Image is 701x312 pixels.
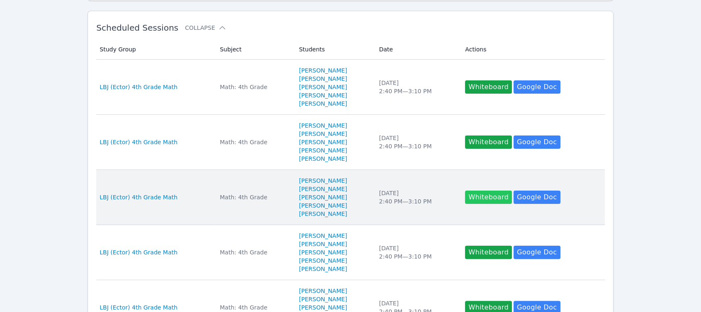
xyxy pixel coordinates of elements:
a: [PERSON_NAME] [299,240,347,248]
div: Math: 4th Grade [220,193,289,201]
div: Math: 4th Grade [220,83,289,91]
a: [PERSON_NAME] [299,130,347,138]
a: LBJ (Ector) 4th Grade Math [100,138,178,146]
div: [DATE] 2:40 PM — 3:10 PM [379,79,455,95]
tr: LBJ (Ector) 4th Grade MathMath: 4th Grade[PERSON_NAME][PERSON_NAME][PERSON_NAME][PERSON_NAME][PER... [96,170,605,225]
a: [PERSON_NAME] [299,248,347,256]
a: [PERSON_NAME] [299,146,347,155]
th: Date [374,39,460,60]
a: [PERSON_NAME] [299,295,347,303]
a: [PERSON_NAME] [299,75,347,83]
a: LBJ (Ector) 4th Grade Math [100,83,178,91]
button: Whiteboard [465,135,512,149]
a: [PERSON_NAME] [299,66,347,75]
a: [PERSON_NAME] [299,303,347,312]
a: [PERSON_NAME] [299,185,347,193]
a: [PERSON_NAME] [299,177,347,185]
tr: LBJ (Ector) 4th Grade MathMath: 4th Grade[PERSON_NAME][PERSON_NAME][PERSON_NAME][PERSON_NAME][PER... [96,225,605,280]
th: Subject [215,39,294,60]
a: [PERSON_NAME] [299,99,347,108]
a: [PERSON_NAME] [299,83,347,91]
tr: LBJ (Ector) 4th Grade MathMath: 4th Grade[PERSON_NAME][PERSON_NAME][PERSON_NAME][PERSON_NAME][PER... [96,60,605,115]
a: Google Doc [514,191,560,204]
th: Students [294,39,374,60]
a: [PERSON_NAME] [299,210,347,218]
a: Google Doc [514,80,560,94]
div: Math: 4th Grade [220,303,289,312]
a: [PERSON_NAME] [299,201,347,210]
a: [PERSON_NAME] [299,155,347,163]
a: [PERSON_NAME] [299,121,347,130]
div: Math: 4th Grade [220,248,289,256]
button: Collapse [185,24,226,32]
th: Study Group [96,39,215,60]
a: [PERSON_NAME] [299,265,347,273]
th: Actions [460,39,604,60]
span: Scheduled Sessions [96,23,178,33]
div: [DATE] 2:40 PM — 3:10 PM [379,189,455,206]
a: [PERSON_NAME] [299,232,347,240]
a: [PERSON_NAME] [299,91,347,99]
a: Google Doc [514,135,560,149]
div: [DATE] 2:40 PM — 3:10 PM [379,244,455,261]
a: LBJ (Ector) 4th Grade Math [100,248,178,256]
a: LBJ (Ector) 4th Grade Math [100,193,178,201]
a: [PERSON_NAME] [299,193,347,201]
tr: LBJ (Ector) 4th Grade MathMath: 4th Grade[PERSON_NAME][PERSON_NAME][PERSON_NAME][PERSON_NAME][PER... [96,115,605,170]
a: [PERSON_NAME] [299,138,347,146]
a: LBJ (Ector) 4th Grade Math [100,303,178,312]
div: [DATE] 2:40 PM — 3:10 PM [379,134,455,150]
button: Whiteboard [465,191,512,204]
a: [PERSON_NAME] [299,256,347,265]
div: Math: 4th Grade [220,138,289,146]
button: Whiteboard [465,80,512,94]
button: Whiteboard [465,246,512,259]
a: Google Doc [514,246,560,259]
a: [PERSON_NAME] [299,287,347,295]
